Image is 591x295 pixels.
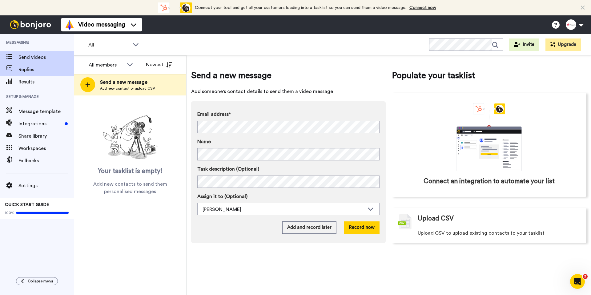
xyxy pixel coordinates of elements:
span: Add new contacts to send them personalised messages [83,180,177,195]
span: Settings [18,182,74,189]
span: QUICK START GUIDE [5,203,49,207]
button: Record now [344,221,380,234]
a: Connect now [409,6,436,10]
span: Add new contact or upload CSV [100,86,155,91]
button: Invite [509,38,539,51]
label: Email address* [197,111,380,118]
span: Connect your tool and get all your customers loading into a tasklist so you can send them a video... [195,6,406,10]
span: Share library [18,132,74,140]
span: Integrations [18,120,62,127]
img: bj-logo-header-white.svg [7,20,54,29]
span: Your tasklist is empty! [98,167,163,176]
span: Fallbacks [18,157,74,164]
span: Upload CSV [418,214,454,223]
span: Workspaces [18,145,74,152]
span: Video messaging [78,20,125,29]
img: csv-grey.png [398,214,412,229]
span: Populate your tasklist [392,69,586,82]
span: All [88,41,130,49]
span: 100% [5,210,14,215]
div: [PERSON_NAME] [203,206,364,213]
div: All members [89,61,124,69]
button: Collapse menu [16,277,58,285]
span: Send videos [18,54,74,61]
span: Name [197,138,211,145]
span: Connect an integration to automate your list [424,177,555,186]
img: vm-color.svg [65,20,74,30]
iframe: Intercom live chat [570,274,585,289]
span: Collapse menu [28,279,53,284]
div: animation [443,103,535,171]
button: Newest [141,59,177,71]
span: Add someone's contact details to send them a video message [191,88,386,95]
img: ready-set-action.png [99,113,161,162]
span: Upload CSV to upload existing contacts to your tasklist [418,229,545,237]
label: Assign it to (Optional) [197,193,380,200]
span: Replies [18,66,74,73]
span: Send a new message [191,69,386,82]
div: animation [158,2,192,13]
span: Message template [18,108,74,115]
span: 2 [583,274,588,279]
label: Task description (Optional) [197,165,380,173]
span: Results [18,78,74,86]
button: Upgrade [545,38,581,51]
span: Send a new message [100,79,155,86]
button: Add and record later [282,221,336,234]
